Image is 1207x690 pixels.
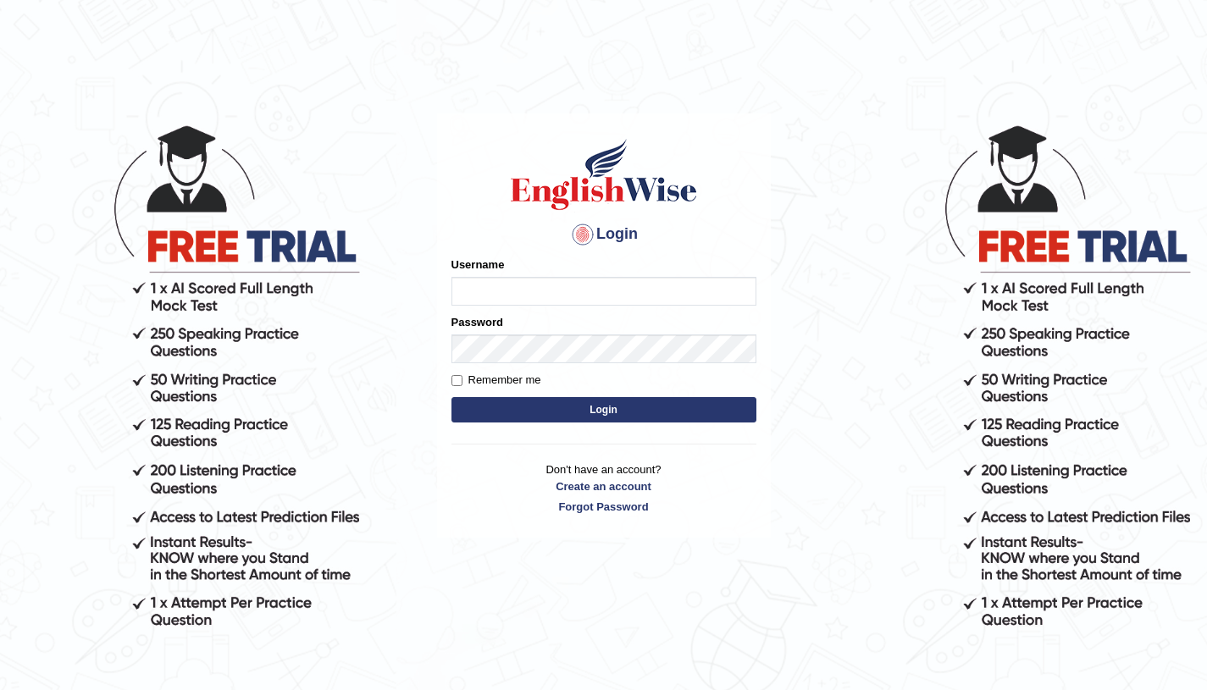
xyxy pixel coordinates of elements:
h4: Login [451,221,756,248]
label: Password [451,314,503,330]
button: Login [451,397,756,422]
label: Remember me [451,372,541,389]
a: Create an account [451,478,756,494]
img: Logo of English Wise sign in for intelligent practice with AI [507,136,700,213]
a: Forgot Password [451,499,756,515]
input: Remember me [451,375,462,386]
label: Username [451,257,505,273]
p: Don't have an account? [451,461,756,514]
